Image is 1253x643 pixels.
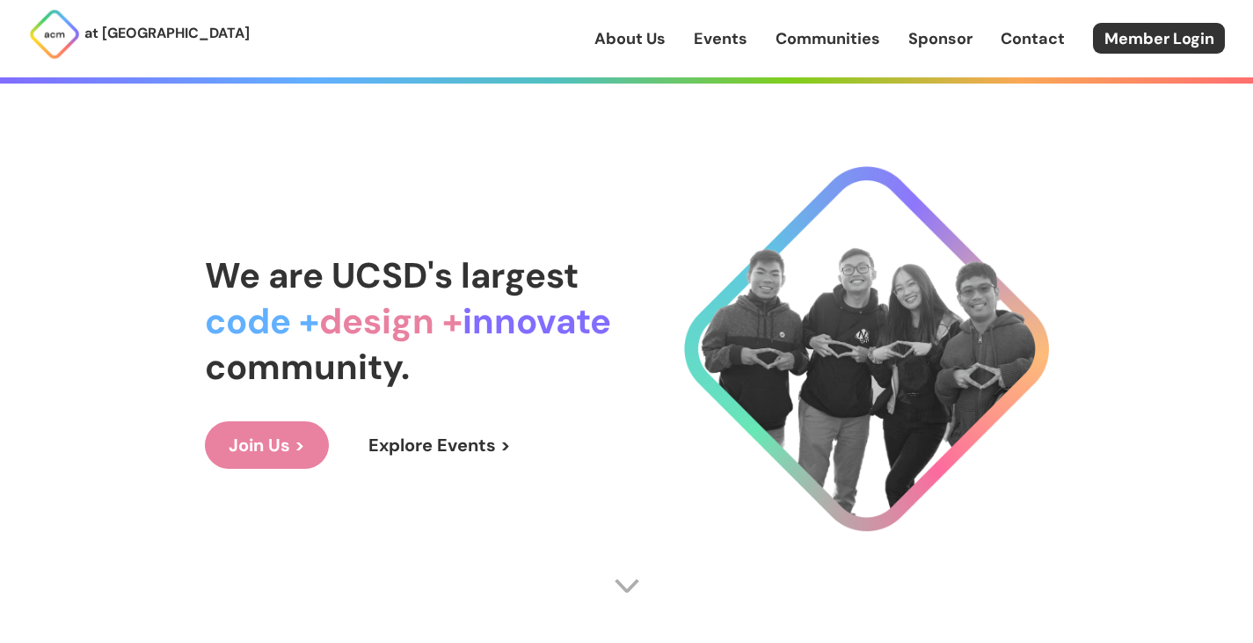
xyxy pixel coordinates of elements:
a: Events [694,27,747,50]
span: code + [205,298,319,344]
a: Member Login [1093,23,1225,54]
span: community. [205,344,410,390]
a: About Us [594,27,666,50]
span: We are UCSD's largest [205,252,579,298]
span: innovate [463,298,611,344]
img: ACM Logo [28,8,81,61]
a: Explore Events > [345,421,535,469]
img: Scroll Arrow [614,573,640,599]
a: Communities [776,27,880,50]
a: Contact [1001,27,1065,50]
a: Join Us > [205,421,329,469]
a: Sponsor [908,27,973,50]
p: at [GEOGRAPHIC_DATA] [84,22,250,45]
span: design + [319,298,463,344]
img: Cool Logo [684,166,1049,531]
a: at [GEOGRAPHIC_DATA] [28,8,250,61]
